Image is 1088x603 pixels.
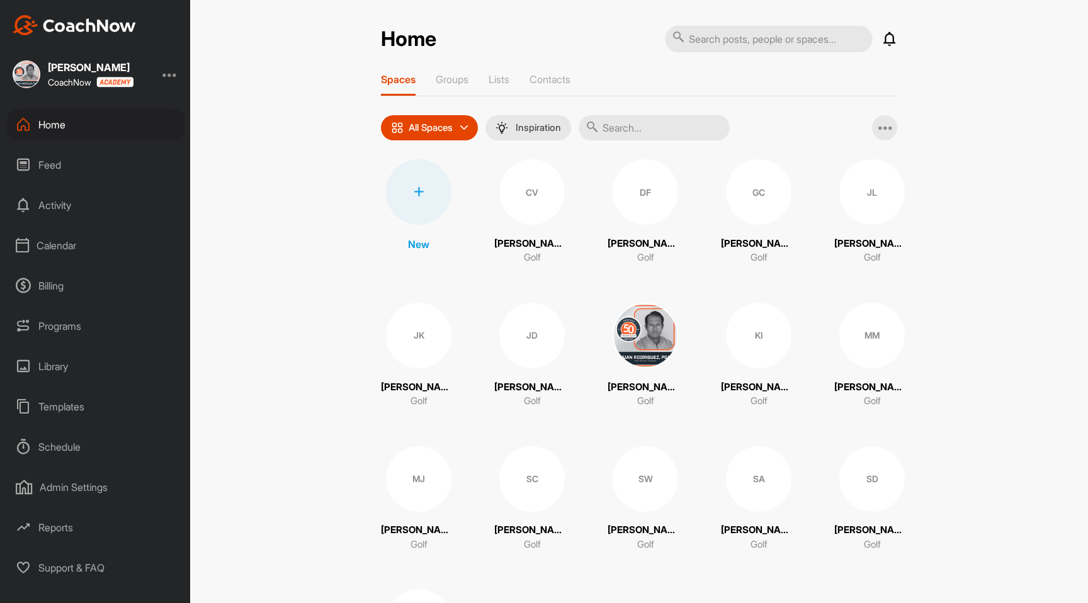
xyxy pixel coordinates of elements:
p: Golf [864,394,881,409]
p: [PERSON_NAME] [608,380,683,395]
a: JL[PERSON_NAME]Golf [834,159,910,265]
p: [PERSON_NAME] [721,523,796,538]
p: Golf [637,538,654,552]
p: [PERSON_NAME] [721,380,796,395]
p: [PERSON_NAME] [834,523,910,538]
div: Home [7,109,184,140]
div: KI [726,303,791,368]
img: CoachNow [13,15,136,35]
div: Library [7,351,184,382]
div: SW [613,446,678,512]
div: Reports [7,512,184,543]
img: square_f96d48448477b8f81c19b5c515a4a763.jpg [613,303,678,368]
p: Golf [524,394,541,409]
p: Golf [411,394,428,409]
div: JD [499,303,565,368]
p: Golf [751,251,768,265]
p: Golf [864,538,881,552]
p: Inspiration [516,123,561,133]
p: [PERSON_NAME] [494,523,570,538]
p: [PERSON_NAME] [834,380,910,395]
a: JK[PERSON_NAME]Golf [381,303,456,409]
a: SA[PERSON_NAME]Golf [721,446,796,552]
img: square_f96d48448477b8f81c19b5c515a4a763.jpg [13,60,40,88]
p: Golf [637,251,654,265]
div: Support & FAQ [7,552,184,583]
p: [PERSON_NAME] [721,237,796,251]
p: [PERSON_NAME] [381,380,456,395]
a: DF[PERSON_NAME]Golf [608,159,683,265]
p: Golf [637,394,654,409]
p: [PERSON_NAME] [494,237,570,251]
div: DF [613,159,678,225]
a: GC[PERSON_NAME]Golf [721,159,796,265]
img: CoachNow acadmey [96,77,133,87]
div: MJ [386,446,451,512]
p: [PERSON_NAME] [381,523,456,538]
a: JD[PERSON_NAME]Golf [494,303,570,409]
div: Calendar [7,230,184,261]
p: [PERSON_NAME] [608,523,683,538]
p: Golf [864,251,881,265]
a: SW[PERSON_NAME]Golf [608,446,683,552]
a: SC[PERSON_NAME]Golf [494,446,570,552]
div: MM [839,303,905,368]
div: Billing [7,270,184,301]
p: [PERSON_NAME] [608,237,683,251]
a: [PERSON_NAME]Golf [608,303,683,409]
p: Contacts [530,73,570,86]
img: menuIcon [496,121,508,134]
p: Golf [751,538,768,552]
p: [PERSON_NAME] [494,380,570,395]
div: JL [839,159,905,225]
p: New [408,237,429,252]
div: SC [499,446,565,512]
p: Groups [436,73,468,86]
p: Golf [524,538,541,552]
div: Activity [7,189,184,221]
div: SA [726,446,791,512]
input: Search... [579,115,730,140]
a: CV[PERSON_NAME]Golf [494,159,570,265]
p: [PERSON_NAME] [834,237,910,251]
p: Golf [524,251,541,265]
a: SD[PERSON_NAME]Golf [834,446,910,552]
h2: Home [381,27,436,52]
div: Feed [7,149,184,181]
div: Templates [7,391,184,422]
div: CV [499,159,565,225]
p: All Spaces [409,123,453,133]
div: GC [726,159,791,225]
a: MM[PERSON_NAME]Golf [834,303,910,409]
p: Spaces [381,73,416,86]
div: [PERSON_NAME] [48,62,133,72]
img: icon [391,121,404,134]
div: CoachNow [48,77,133,87]
p: Golf [411,538,428,552]
div: Admin Settings [7,471,184,503]
div: Schedule [7,431,184,463]
a: KI[PERSON_NAME]Golf [721,303,796,409]
p: Lists [489,73,509,86]
div: JK [386,303,451,368]
input: Search posts, people or spaces... [665,26,873,52]
div: Programs [7,310,184,342]
p: Golf [751,394,768,409]
a: MJ[PERSON_NAME]Golf [381,446,456,552]
div: SD [839,446,905,512]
